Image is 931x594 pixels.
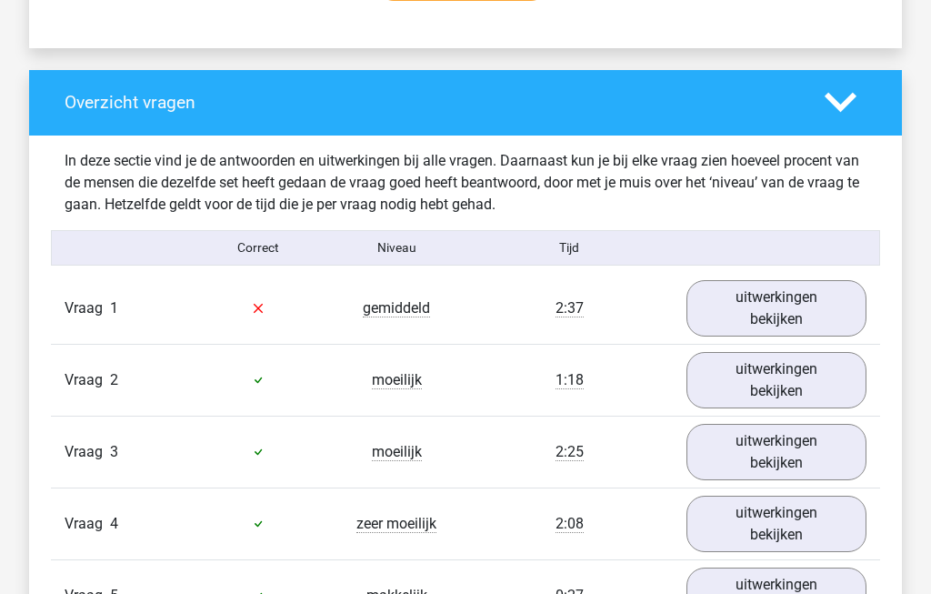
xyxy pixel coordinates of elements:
span: zeer moeilijk [356,515,436,533]
h4: Overzicht vragen [65,92,797,113]
span: Vraag [65,513,110,535]
span: 2:08 [556,515,584,533]
div: Tijd [465,238,673,257]
span: Vraag [65,441,110,463]
a: uitwerkingen bekijken [686,424,866,480]
div: In deze sectie vind je de antwoorden en uitwerkingen bij alle vragen. Daarnaast kun je bij elke v... [51,150,880,216]
span: 2:37 [556,299,584,317]
div: Correct [190,238,328,257]
span: 2 [110,371,118,388]
span: moeilijk [372,371,422,389]
span: 2:25 [556,443,584,461]
a: uitwerkingen bekijken [686,496,866,552]
a: uitwerkingen bekijken [686,352,866,408]
div: Niveau [327,238,465,257]
span: 4 [110,515,118,532]
span: gemiddeld [363,299,430,317]
span: 1:18 [556,371,584,389]
span: moeilijk [372,443,422,461]
a: uitwerkingen bekijken [686,280,866,337]
span: Vraag [65,297,110,319]
span: Vraag [65,369,110,391]
span: 3 [110,443,118,460]
span: 1 [110,299,118,317]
